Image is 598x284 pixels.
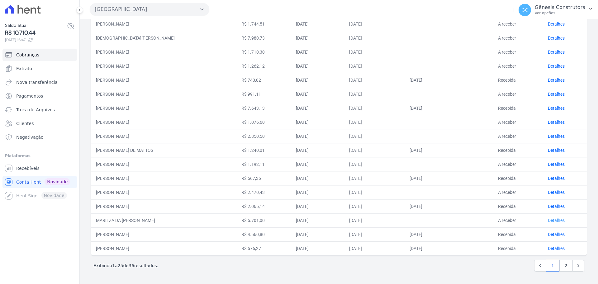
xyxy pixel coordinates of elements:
td: A receber [493,31,543,45]
td: [DATE] [344,45,405,59]
span: Novidade [45,178,70,185]
td: R$ 1.192,11 [236,157,291,171]
td: Recebida [493,227,543,241]
span: Cobranças [16,52,39,58]
a: Detalhes [548,204,565,209]
td: A receber [493,17,543,31]
td: [DATE] [405,143,493,157]
td: [DATE] [344,115,405,129]
td: A receber [493,185,543,199]
td: R$ 1.710,30 [236,45,291,59]
a: Detalhes [548,218,565,223]
td: A receber [493,213,543,227]
a: Negativação [2,131,77,143]
a: Detalhes [548,246,565,251]
a: Detalhes [548,64,565,69]
td: Recebida [493,241,543,255]
td: [PERSON_NAME] [91,171,236,185]
td: [PERSON_NAME] [91,87,236,101]
td: R$ 7.643,13 [236,101,291,115]
a: Detalhes [548,120,565,125]
span: Nova transferência [16,79,58,85]
td: [DATE] [344,87,405,101]
a: Detalhes [548,134,565,139]
td: [DATE] [291,87,344,101]
span: 25 [118,263,123,268]
a: Detalhes [548,92,565,97]
td: [DATE] [291,241,344,255]
p: Ver opções [535,11,586,16]
a: 1 [546,260,559,272]
a: Nova transferência [2,76,77,89]
td: A receber [493,59,543,73]
td: [PERSON_NAME] [91,157,236,171]
span: Conta Hent [16,179,41,185]
p: Gênesis Construtora [535,4,586,11]
td: R$ 2.470,43 [236,185,291,199]
td: [DATE] [344,171,405,185]
td: R$ 740,02 [236,73,291,87]
td: [PERSON_NAME] [91,227,236,241]
a: Detalhes [548,106,565,111]
td: Recebida [493,199,543,213]
td: [DATE] [291,45,344,59]
td: [DATE] [344,213,405,227]
a: Pagamentos [2,90,77,102]
td: A receber [493,45,543,59]
td: [DATE] [291,115,344,129]
td: A receber [493,115,543,129]
td: [PERSON_NAME] [91,241,236,255]
a: Detalhes [548,148,565,153]
span: 1 [112,263,115,268]
a: Previous [534,260,546,272]
a: Next [572,260,584,272]
span: Pagamentos [16,93,43,99]
td: [DATE] [405,73,493,87]
span: Saldo atual [5,22,67,29]
td: R$ 1.262,12 [236,59,291,73]
td: [DATE] [291,199,344,213]
a: Detalhes [548,176,565,181]
td: [DATE] [291,129,344,143]
td: Recebida [493,171,543,185]
td: MARILZA DA [PERSON_NAME] [91,213,236,227]
td: [DATE] [344,17,405,31]
span: Troca de Arquivos [16,107,55,113]
td: R$ 1.240,01 [236,143,291,157]
td: [DATE] [291,73,344,87]
a: 2 [559,260,573,272]
td: [DATE] [291,185,344,199]
td: [DATE] [344,59,405,73]
a: Cobranças [2,49,77,61]
td: [DATE] [291,171,344,185]
td: Recebida [493,73,543,87]
td: R$ 4.560,80 [236,227,291,241]
td: [DATE] [344,241,405,255]
td: Recebida [493,101,543,115]
span: R$ 10.710,44 [5,29,67,37]
a: Detalhes [548,232,565,237]
td: [DATE] [344,143,405,157]
td: R$ 7.980,73 [236,31,291,45]
nav: Sidebar [5,49,74,202]
a: Recebíveis [2,162,77,175]
td: [DATE] [291,227,344,241]
td: [DATE] [344,129,405,143]
span: 36 [129,263,134,268]
td: [DATE] [405,101,493,115]
td: R$ 2.850,50 [236,129,291,143]
td: [DATE] [405,241,493,255]
td: [DATE] [344,199,405,213]
td: Recebida [493,143,543,157]
td: R$ 567,36 [236,171,291,185]
td: A receber [493,87,543,101]
td: [DATE] [405,171,493,185]
td: [DATE] [344,185,405,199]
a: Detalhes [548,78,565,83]
span: Clientes [16,120,34,127]
a: Detalhes [548,36,565,41]
a: Conta Hent Novidade [2,176,77,188]
td: R$ 5.701,00 [236,213,291,227]
td: R$ 1.744,51 [236,17,291,31]
td: [DATE] [291,101,344,115]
